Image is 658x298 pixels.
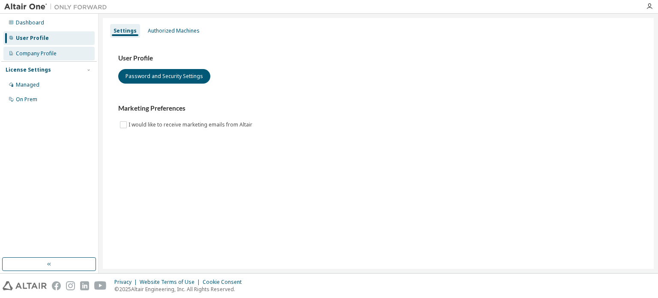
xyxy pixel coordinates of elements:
[129,120,254,130] label: I would like to receive marketing emails from Altair
[118,104,638,113] h3: Marketing Preferences
[16,81,39,88] div: Managed
[118,69,210,84] button: Password and Security Settings
[4,3,111,11] img: Altair One
[52,281,61,290] img: facebook.svg
[16,96,37,103] div: On Prem
[16,19,44,26] div: Dashboard
[118,54,638,63] h3: User Profile
[16,35,49,42] div: User Profile
[114,286,247,293] p: © 2025 Altair Engineering, Inc. All Rights Reserved.
[80,281,89,290] img: linkedin.svg
[66,281,75,290] img: instagram.svg
[3,281,47,290] img: altair_logo.svg
[148,27,200,34] div: Authorized Machines
[114,27,137,34] div: Settings
[203,279,247,286] div: Cookie Consent
[16,50,57,57] div: Company Profile
[140,279,203,286] div: Website Terms of Use
[6,66,51,73] div: License Settings
[114,279,140,286] div: Privacy
[94,281,107,290] img: youtube.svg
